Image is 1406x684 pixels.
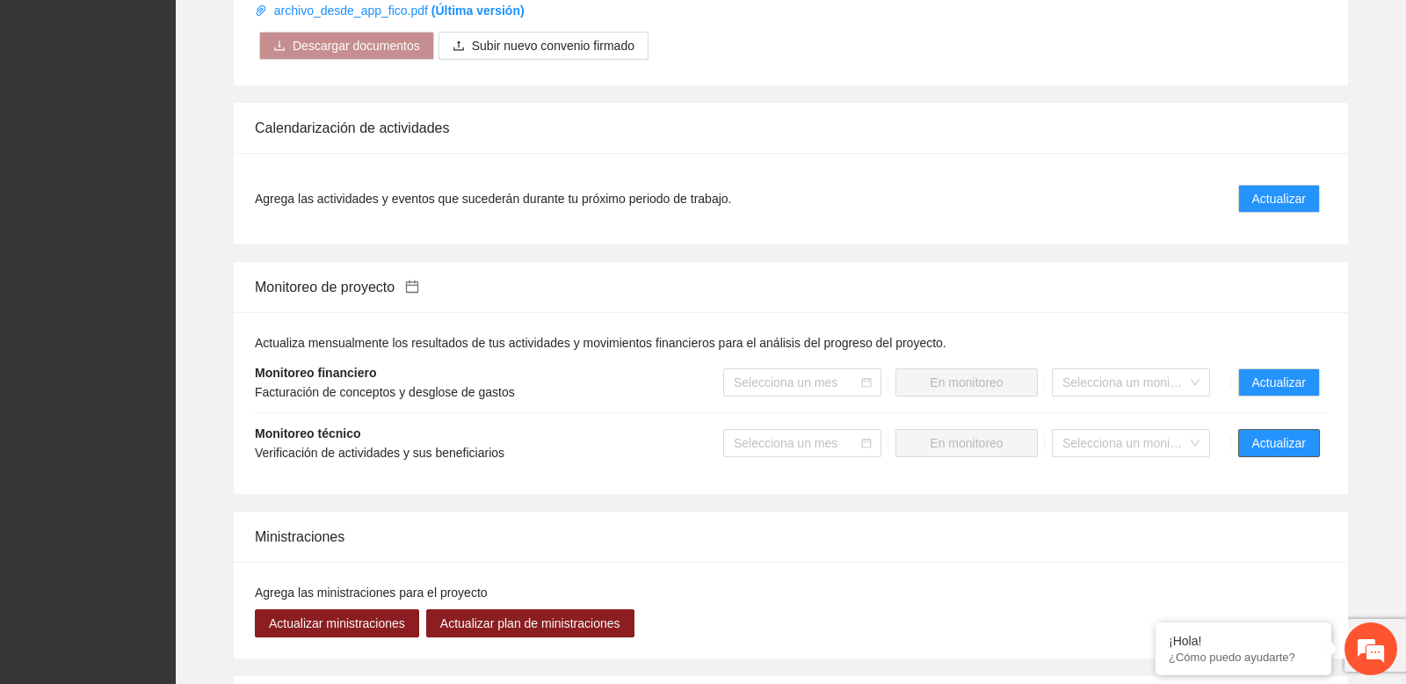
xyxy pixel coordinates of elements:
[1252,189,1306,208] span: Actualizar
[438,39,649,53] span: uploadSubir nuevo convenio firmado
[255,609,419,637] button: Actualizar ministraciones
[1238,185,1320,213] button: Actualizar
[9,480,335,542] textarea: Escriba su mensaje y pulse “Intro”
[293,36,420,55] span: Descargar documentos
[438,32,649,60] button: uploadSubir nuevo convenio firmado
[273,40,286,54] span: download
[440,614,620,633] span: Actualizar plan de ministraciones
[1252,373,1306,392] span: Actualizar
[255,4,267,17] span: paper-clip
[269,614,405,633] span: Actualizar ministraciones
[255,446,504,460] span: Verificación de actividades y sus beneficiarios
[861,438,872,448] span: calendar
[472,36,634,55] span: Subir nuevo convenio firmado
[255,616,419,630] a: Actualizar ministraciones
[255,4,525,18] a: archivo_desde_app_fico.pdf
[861,377,872,388] span: calendar
[395,280,419,295] a: calendar
[255,426,361,440] strong: Monitoreo técnico
[288,9,330,51] div: Minimizar ventana de chat en vivo
[255,103,1327,153] div: Calendarización de actividades
[426,616,634,630] a: Actualizar plan de ministraciones
[431,4,525,18] strong: (Última versión)
[255,385,515,399] span: Facturación de conceptos y desglose de gastos
[255,262,1327,312] div: Monitoreo de proyecto
[1238,429,1320,457] button: Actualizar
[1169,651,1318,664] p: ¿Cómo puedo ayudarte?
[405,280,419,294] span: calendar
[453,40,465,54] span: upload
[259,32,434,60] button: downloadDescargar documentos
[91,90,295,113] div: Chatee con nosotros ahora
[102,235,243,412] span: Estamos en línea.
[426,609,634,637] button: Actualizar plan de ministraciones
[255,366,376,380] strong: Monitoreo financiero
[1169,634,1318,648] div: ¡Hola!
[255,512,1327,562] div: Ministraciones
[255,586,488,600] span: Agrega las ministraciones para el proyecto
[255,336,946,350] span: Actualiza mensualmente los resultados de tus actividades y movimientos financieros para el anális...
[1238,368,1320,397] button: Actualizar
[1252,433,1306,453] span: Actualizar
[255,189,731,208] span: Agrega las actividades y eventos que sucederán durante tu próximo periodo de trabajo.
